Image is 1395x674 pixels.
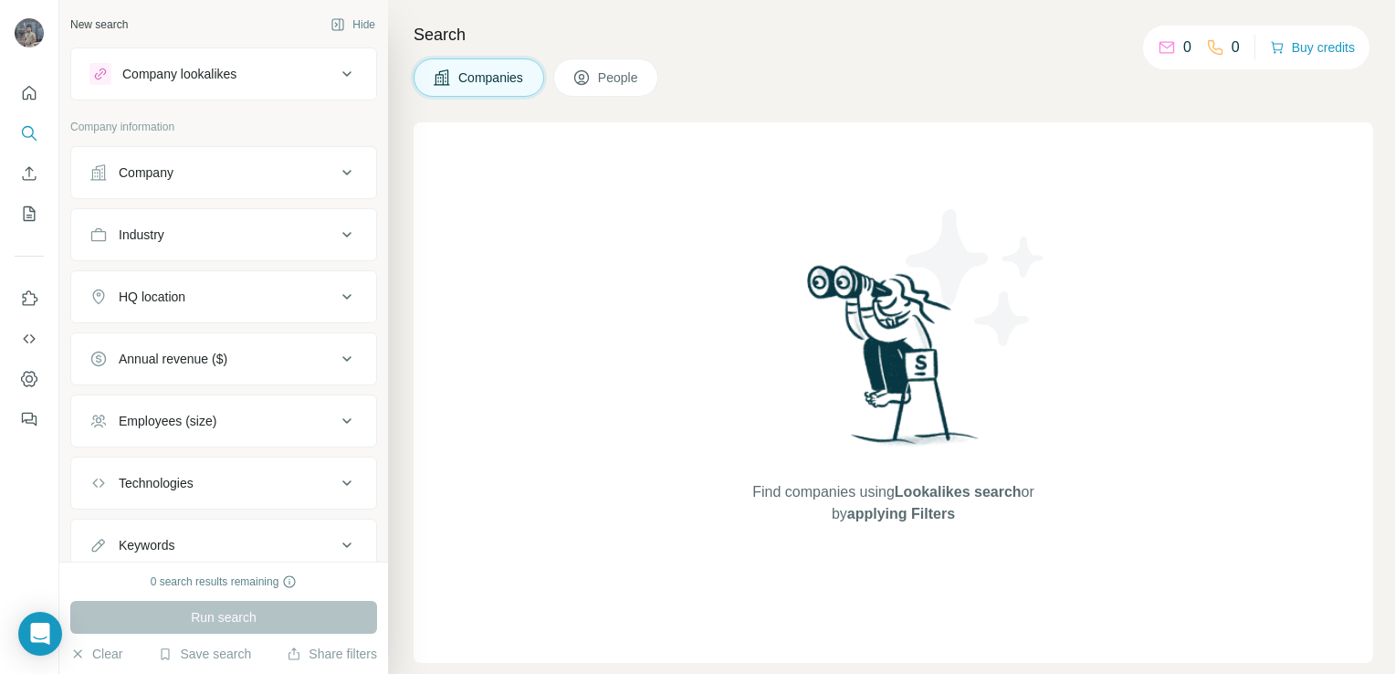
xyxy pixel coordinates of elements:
[158,645,251,663] button: Save search
[1232,37,1240,58] p: 0
[18,612,62,656] div: Open Intercom Messenger
[15,157,44,190] button: Enrich CSV
[71,337,376,381] button: Annual revenue ($)
[799,260,989,464] img: Surfe Illustration - Woman searching with binoculars
[71,52,376,96] button: Company lookalikes
[414,22,1373,47] h4: Search
[15,18,44,47] img: Avatar
[71,151,376,195] button: Company
[119,474,194,492] div: Technologies
[894,195,1058,360] img: Surfe Illustration - Stars
[71,213,376,257] button: Industry
[151,574,298,590] div: 0 search results remaining
[15,77,44,110] button: Quick start
[119,536,174,554] div: Keywords
[15,197,44,230] button: My lists
[15,363,44,395] button: Dashboard
[15,403,44,436] button: Feedback
[71,399,376,443] button: Employees (size)
[71,461,376,505] button: Technologies
[70,16,128,33] div: New search
[15,117,44,150] button: Search
[458,68,525,87] span: Companies
[119,350,227,368] div: Annual revenue ($)
[70,119,377,135] p: Company information
[119,288,185,306] div: HQ location
[119,226,164,244] div: Industry
[70,645,122,663] button: Clear
[747,481,1039,525] span: Find companies using or by
[318,11,388,38] button: Hide
[119,163,173,182] div: Company
[895,484,1022,500] span: Lookalikes search
[71,275,376,319] button: HQ location
[71,523,376,567] button: Keywords
[122,65,236,83] div: Company lookalikes
[1183,37,1191,58] p: 0
[287,645,377,663] button: Share filters
[119,412,216,430] div: Employees (size)
[598,68,640,87] span: People
[1270,35,1355,60] button: Buy credits
[15,322,44,355] button: Use Surfe API
[847,506,955,521] span: applying Filters
[15,282,44,315] button: Use Surfe on LinkedIn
